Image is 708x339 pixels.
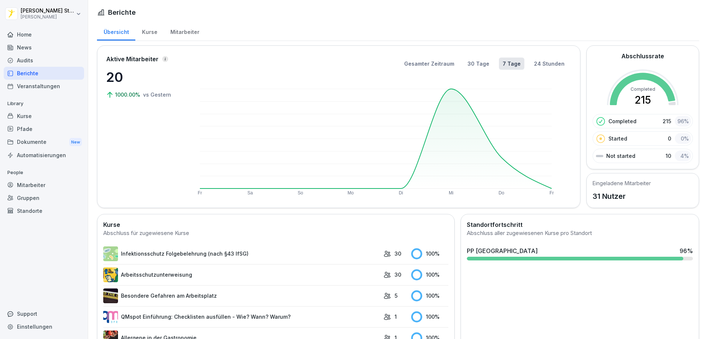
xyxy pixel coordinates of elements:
[675,133,691,144] div: 0 %
[4,149,84,162] a: Automatisierungen
[411,269,448,280] div: 100 %
[103,267,118,282] img: bgsrfyvhdm6180ponve2jajk.png
[103,220,448,229] h2: Kurse
[608,135,627,142] p: Started
[675,116,691,127] div: 96 %
[606,152,635,160] p: Not started
[4,122,84,135] a: Pfade
[21,8,74,14] p: [PERSON_NAME] Stambolov
[103,267,380,282] a: Arbeitsschutzunterweisung
[464,58,493,70] button: 30 Tage
[4,41,84,54] a: News
[400,58,458,70] button: Gesamter Zeitraum
[411,311,448,322] div: 100 %
[4,28,84,41] a: Home
[411,248,448,259] div: 100 %
[395,313,397,321] p: 1
[198,190,202,196] text: Fr
[395,271,401,279] p: 30
[4,191,84,204] a: Gruppen
[467,246,538,255] div: PP [GEOGRAPHIC_DATA]
[135,22,164,41] a: Kurse
[675,151,691,161] div: 4 %
[411,290,448,301] div: 100 %
[4,307,84,320] div: Support
[106,67,180,87] p: 20
[467,220,693,229] h2: Standortfortschritt
[666,152,671,160] p: 10
[4,320,84,333] a: Einstellungen
[103,288,118,303] img: zq4t51x0wy87l3xh8s87q7rq.png
[530,58,568,70] button: 24 Stunden
[4,98,84,110] p: Library
[103,288,380,303] a: Besondere Gefahren am Arbeitsplatz
[4,110,84,122] a: Kurse
[663,117,671,125] p: 215
[21,14,74,20] p: [PERSON_NAME]
[449,190,454,196] text: Mi
[298,190,303,196] text: So
[4,67,84,80] a: Berichte
[4,167,84,179] p: People
[549,190,553,196] text: Fr
[499,190,504,196] text: Do
[143,91,171,98] p: vs Gestern
[247,190,253,196] text: Sa
[499,58,524,70] button: 7 Tage
[608,117,636,125] p: Completed
[4,179,84,191] a: Mitarbeiter
[593,191,651,202] p: 31 Nutzer
[348,190,354,196] text: Mo
[467,229,693,238] div: Abschluss aller zugewiesenen Kurse pro Standort
[103,246,380,261] a: Infektionsschutz Folgebelehrung (nach §43 IfSG)
[103,309,380,324] a: QMspot Einführung: Checklisten ausfüllen - Wie? Wann? Warum?
[668,135,671,142] p: 0
[115,91,142,98] p: 1000.00%
[621,52,664,60] h2: Abschlussrate
[106,55,159,63] p: Aktive Mitarbeiter
[69,138,82,146] div: New
[4,80,84,93] a: Veranstaltungen
[4,135,84,149] div: Dokumente
[4,204,84,217] a: Standorte
[399,190,403,196] text: Di
[108,7,136,17] h1: Berichte
[97,22,135,41] a: Übersicht
[103,309,118,324] img: rsy9vu330m0sw5op77geq2rv.png
[164,22,206,41] a: Mitarbeiter
[395,250,401,257] p: 30
[680,246,693,255] div: 96 %
[395,292,398,300] p: 5
[103,246,118,261] img: tgff07aey9ahi6f4hltuk21p.png
[103,229,448,238] div: Abschluss für zugewiesene Kurse
[464,243,696,263] a: PP [GEOGRAPHIC_DATA]96%
[4,54,84,67] a: Audits
[4,135,84,149] a: DokumenteNew
[593,179,651,187] h5: Eingeladene Mitarbeiter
